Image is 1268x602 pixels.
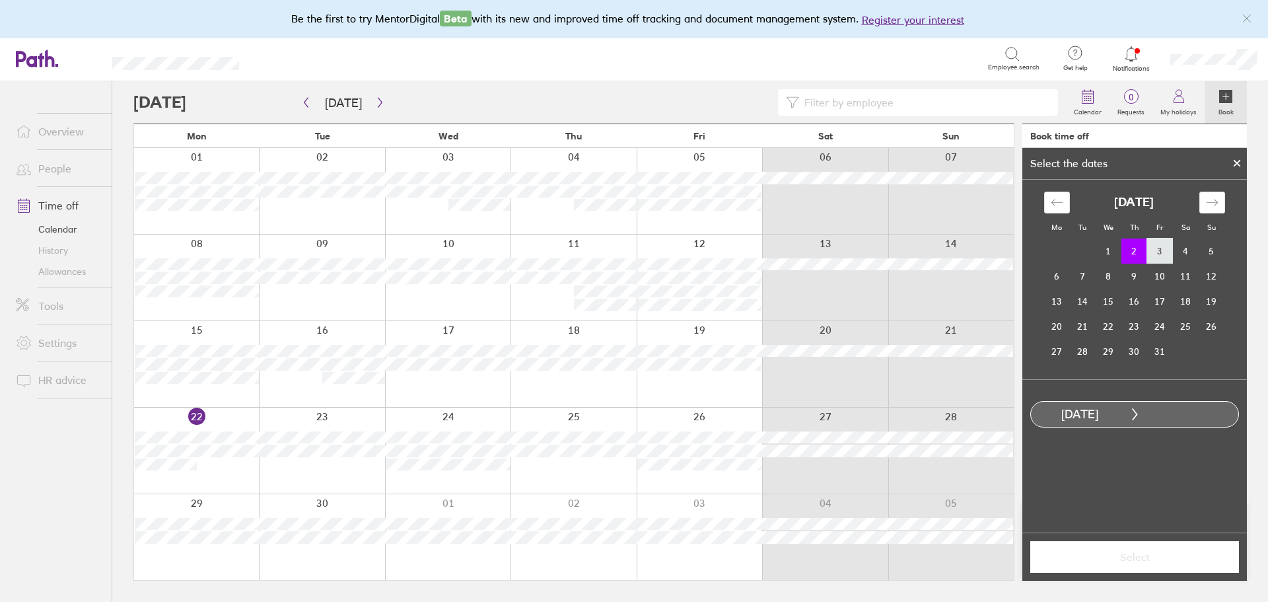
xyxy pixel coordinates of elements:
[1173,239,1199,264] td: Choose Saturday, October 4, 2025 as your check-out date. It’s available.
[5,330,112,356] a: Settings
[1121,289,1147,314] td: Choose Thursday, October 16, 2025 as your check-out date. It’s available.
[1109,81,1152,124] a: 0Requests
[1173,314,1199,339] td: Choose Saturday, October 25, 2025 as your check-out date. It’s available.
[1066,81,1109,124] a: Calendar
[1096,239,1121,264] td: Choose Wednesday, October 1, 2025 as your check-out date. It’s available.
[1152,104,1205,116] label: My holidays
[1030,541,1239,573] button: Select
[942,131,960,141] span: Sun
[1205,81,1247,124] a: Book
[1147,264,1173,289] td: Choose Friday, October 10, 2025 as your check-out date. It’s available.
[1121,314,1147,339] td: Choose Thursday, October 23, 2025 as your check-out date. It’s available.
[1070,264,1096,289] td: Choose Tuesday, October 7, 2025 as your check-out date. It’s available.
[1199,239,1224,264] td: Choose Sunday, October 5, 2025 as your check-out date. It’s available.
[1070,314,1096,339] td: Choose Tuesday, October 21, 2025 as your check-out date. It’s available.
[693,131,705,141] span: Fri
[315,131,330,141] span: Tue
[1022,157,1115,169] div: Select the dates
[5,240,112,261] a: History
[439,131,458,141] span: Wed
[1031,408,1129,422] div: [DATE]
[1147,314,1173,339] td: Choose Friday, October 24, 2025 as your check-out date. It’s available.
[1051,223,1062,232] small: Mo
[291,11,977,28] div: Be the first to try MentorDigital with its new and improved time off tracking and document manage...
[1181,223,1190,232] small: Sa
[5,118,112,145] a: Overview
[5,261,112,282] a: Allowances
[187,131,207,141] span: Mon
[1207,223,1216,232] small: Su
[1044,339,1070,364] td: Choose Monday, October 27, 2025 as your check-out date. It’s available.
[862,12,964,28] button: Register your interest
[1199,264,1224,289] td: Choose Sunday, October 12, 2025 as your check-out date. It’s available.
[1070,339,1096,364] td: Choose Tuesday, October 28, 2025 as your check-out date. It’s available.
[1114,196,1154,209] strong: [DATE]
[1078,223,1086,232] small: Tu
[1104,223,1113,232] small: We
[1121,339,1147,364] td: Choose Thursday, October 30, 2025 as your check-out date. It’s available.
[1096,339,1121,364] td: Choose Wednesday, October 29, 2025 as your check-out date. It’s available.
[1096,314,1121,339] td: Choose Wednesday, October 22, 2025 as your check-out date. It’s available.
[5,192,112,219] a: Time off
[818,131,833,141] span: Sat
[1030,180,1240,379] div: Calendar
[1147,289,1173,314] td: Choose Friday, October 17, 2025 as your check-out date. It’s available.
[565,131,582,141] span: Thu
[5,367,112,393] a: HR advice
[1110,65,1153,73] span: Notifications
[5,155,112,182] a: People
[1066,104,1109,116] label: Calendar
[988,63,1039,71] span: Employee search
[1054,64,1097,72] span: Get help
[1096,264,1121,289] td: Choose Wednesday, October 8, 2025 as your check-out date. It’s available.
[1109,104,1152,116] label: Requests
[1044,264,1070,289] td: Choose Monday, October 6, 2025 as your check-out date. It’s available.
[1173,264,1199,289] td: Choose Saturday, October 11, 2025 as your check-out date. It’s available.
[1039,551,1230,563] span: Select
[1199,314,1224,339] td: Choose Sunday, October 26, 2025 as your check-out date. It’s available.
[1030,131,1089,141] div: Book time off
[1110,45,1153,73] a: Notifications
[5,219,112,240] a: Calendar
[799,90,1050,115] input: Filter by employee
[1199,192,1225,213] div: Move forward to switch to the next month.
[1147,339,1173,364] td: Choose Friday, October 31, 2025 as your check-out date. It’s available.
[1044,314,1070,339] td: Choose Monday, October 20, 2025 as your check-out date. It’s available.
[1109,92,1152,102] span: 0
[5,293,112,319] a: Tools
[275,52,308,64] div: Search
[1121,264,1147,289] td: Choose Thursday, October 9, 2025 as your check-out date. It’s available.
[1152,81,1205,124] a: My holidays
[314,92,372,114] button: [DATE]
[1096,289,1121,314] td: Choose Wednesday, October 15, 2025 as your check-out date. It’s available.
[1147,239,1173,264] td: Choose Friday, October 3, 2025 as your check-out date. It’s available.
[1070,289,1096,314] td: Choose Tuesday, October 14, 2025 as your check-out date. It’s available.
[440,11,472,26] span: Beta
[1044,192,1070,213] div: Move backward to switch to the previous month.
[1156,223,1163,232] small: Fr
[1044,289,1070,314] td: Choose Monday, October 13, 2025 as your check-out date. It’s available.
[1130,223,1139,232] small: Th
[1199,289,1224,314] td: Choose Sunday, October 19, 2025 as your check-out date. It’s available.
[1121,239,1147,264] td: Selected as start date. Thursday, October 2, 2025
[1173,289,1199,314] td: Choose Saturday, October 18, 2025 as your check-out date. It’s available.
[1211,104,1242,116] label: Book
